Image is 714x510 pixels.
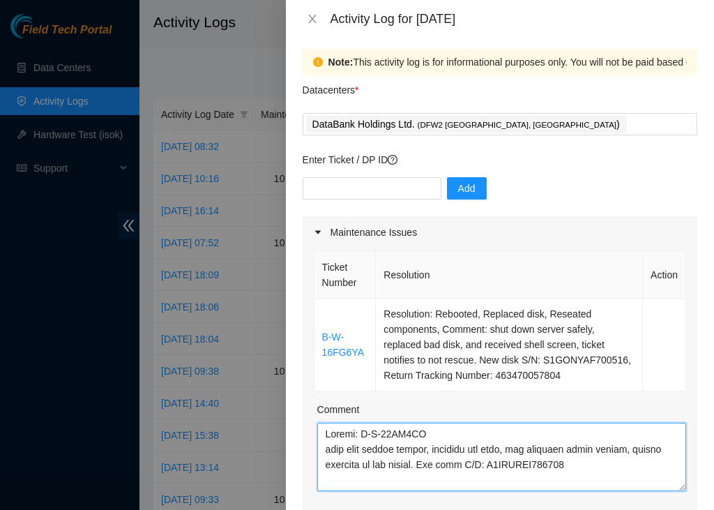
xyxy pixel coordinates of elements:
[317,402,360,417] label: Comment
[303,216,697,248] div: Maintenance Issues
[314,228,322,237] span: caret-right
[313,57,323,67] span: exclamation-circle
[643,252,686,299] th: Action
[317,423,686,491] textarea: Comment
[376,299,643,391] td: Resolution: Rebooted, Replaced disk, Reseated components, Comment: shut down server safely, repla...
[458,181,476,196] span: Add
[388,155,397,165] span: question-circle
[331,11,697,27] div: Activity Log for [DATE]
[312,117,620,133] p: DataBank Holdings Ltd. )
[376,252,643,299] th: Resolution
[328,54,354,70] strong: Note:
[314,252,377,299] th: Ticket Number
[303,13,322,26] button: Close
[303,75,359,98] p: Datacenters
[307,13,318,24] span: close
[447,177,487,200] button: Add
[322,331,364,358] a: B-W-16FG6YA
[418,121,616,129] span: ( DFW2 [GEOGRAPHIC_DATA], [GEOGRAPHIC_DATA]
[303,152,697,167] p: Enter Ticket / DP ID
